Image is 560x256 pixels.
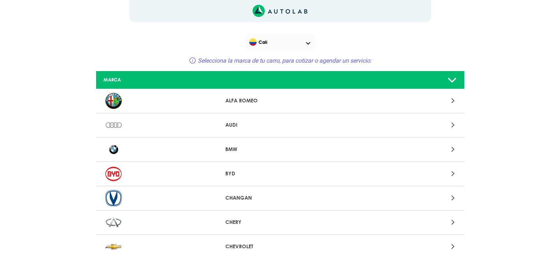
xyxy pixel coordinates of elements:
[225,97,335,105] p: ALFA ROMEO
[105,93,122,109] img: ALFA ROMEO
[98,76,219,83] div: MARCA
[245,34,316,50] div: Flag of COLOMBIACali
[225,121,335,129] p: AUDI
[105,117,122,133] img: AUDI
[225,243,335,250] p: CHEVROLET
[225,170,335,178] p: BYD
[105,190,122,206] img: CHANGAN
[105,214,122,231] img: CHERY
[105,166,122,182] img: BYD
[225,218,335,226] p: CHERY
[105,141,122,158] img: BMW
[225,194,335,202] p: CHANGAN
[105,239,122,255] img: CHEVROLET
[253,7,307,14] a: Link al sitio de autolab
[96,71,464,89] a: MARCA
[225,145,335,153] p: BMW
[249,37,312,47] span: Cali
[249,38,257,46] img: Flag of COLOMBIA
[198,57,371,64] span: Selecciona la marca de tu carro, para cotizar o agendar un servicio:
